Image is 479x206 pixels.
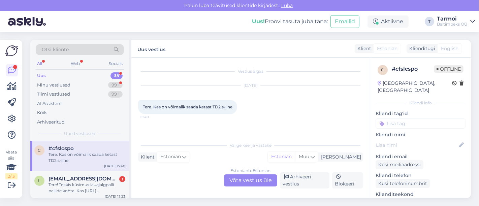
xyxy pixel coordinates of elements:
[376,153,466,160] p: Kliendi email
[119,176,125,182] div: 1
[376,172,466,179] p: Kliendi telefon
[378,80,452,94] div: [GEOGRAPHIC_DATA], [GEOGRAPHIC_DATA]
[5,149,18,179] div: Vaata siia
[425,17,434,26] div: T
[376,141,458,149] input: Lisa nimi
[280,172,329,188] div: Arhiveeri vestlus
[381,67,384,72] span: c
[376,131,466,138] p: Kliendi nimi
[138,82,363,89] div: [DATE]
[49,151,125,164] div: Tere. Kas on võimalik saada ketast TD2 s-line
[37,91,70,98] div: Tiimi vestlused
[376,179,430,188] div: Küsi telefoninumbrit
[36,59,43,68] div: All
[64,131,96,137] span: Uued vestlused
[138,68,363,74] div: Vestlus algas
[376,110,466,117] p: Kliendi tag'id
[160,153,181,161] span: Estonian
[441,45,458,52] span: English
[332,172,363,188] div: Blokeeri
[231,168,271,174] div: Estonian to Estonian
[37,119,65,126] div: Arhiveeritud
[376,100,466,106] div: Kliendi info
[108,82,123,89] div: 99+
[110,72,123,79] div: 35
[437,16,468,22] div: Tarmoi
[105,194,125,199] div: [DATE] 13:23
[70,59,82,68] div: Web
[368,15,409,28] div: Aktiivne
[376,191,466,198] p: Klienditeekond
[318,153,361,161] div: [PERSON_NAME]
[5,173,18,179] div: 2 / 3
[252,18,328,26] div: Proovi tasuta juba täna:
[437,22,468,27] div: Baltimpeks OÜ
[392,65,434,73] div: # cfslcspo
[330,15,359,28] button: Emailid
[376,160,423,169] div: Küsi meiliaadressi
[437,16,475,27] a: TarmoiBaltimpeks OÜ
[252,18,265,25] b: Uus!
[38,148,41,153] span: c
[107,59,124,68] div: Socials
[138,142,363,148] div: Valige keel ja vastake
[143,104,232,109] span: Tere. Kas on võimalik saada ketast TD2 s-line
[407,45,435,52] div: Klienditugi
[279,2,295,8] span: Luba
[137,44,165,53] label: Uus vestlus
[224,174,277,186] div: Võta vestlus üle
[49,176,119,182] span: lmaljasmae@gmail.com
[37,109,47,116] div: Kõik
[355,45,371,52] div: Klient
[37,100,62,107] div: AI Assistent
[37,82,70,89] div: Minu vestlused
[138,153,155,161] div: Klient
[5,45,18,56] img: Askly Logo
[140,114,165,119] span: 15:40
[104,164,125,169] div: [DATE] 15:40
[49,182,125,194] div: Tere! Tekkis küsimus lauajalgpalli pallide kohta. Kas [URL][DOMAIN_NAME] hind kehtib ühele pallil...
[38,178,41,183] span: l
[108,91,123,98] div: 99+
[434,65,464,73] span: Offline
[37,72,46,79] div: Uus
[376,118,466,129] input: Lisa tag
[42,46,69,53] span: Otsi kliente
[377,45,397,52] span: Estonian
[268,152,295,162] div: Estonian
[299,153,309,160] span: Muu
[49,145,74,151] span: #cfslcspo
